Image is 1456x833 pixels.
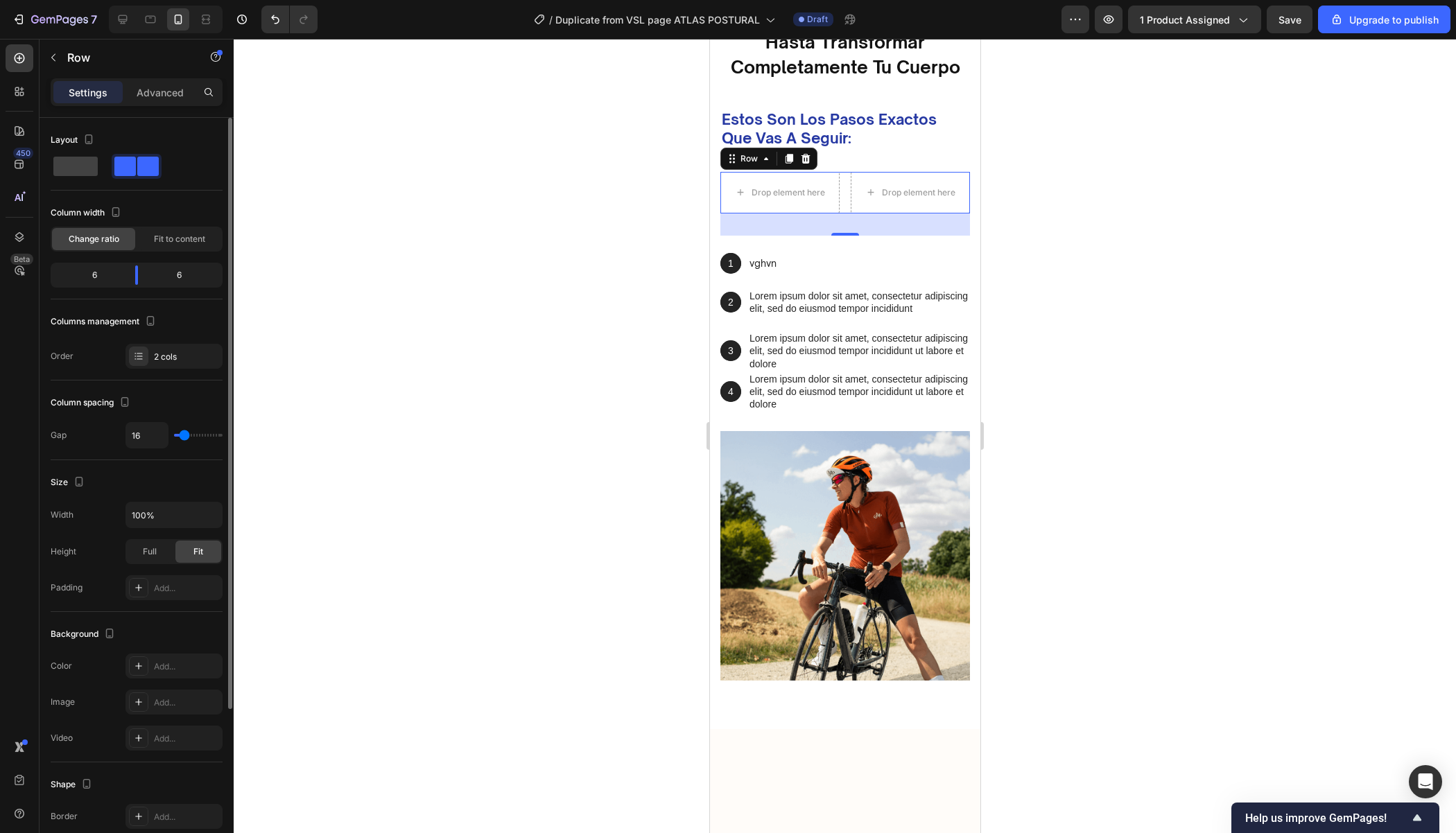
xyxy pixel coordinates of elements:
div: Padding [51,581,83,594]
div: Add... [154,696,219,709]
div: Column spacing [51,394,133,412]
div: Add... [154,733,219,745]
div: 2 cols [154,351,219,363]
div: 450 [13,148,33,159]
div: Beta [10,254,33,265]
button: 1 product assigned [1128,6,1261,33]
div: Size [51,473,87,492]
span: Fit [193,545,203,558]
div: Add... [154,660,219,673]
div: Height [51,545,76,558]
div: Order [51,350,73,362]
div: Upgrade to publish [1330,12,1439,27]
p: Row [67,49,185,66]
div: Add... [154,811,219,823]
span: Full [143,545,157,558]
span: Duplicate from VSL page ATLAS POSTURAL [555,12,760,27]
div: Width [51,509,73,521]
div: Image [51,696,75,708]
p: Advanced [137,85,184,100]
button: Upgrade to publish [1318,6,1450,33]
div: Background [51,625,118,644]
span: Change ratio [69,233,119,245]
span: Save [1279,14,1301,26]
div: Video [51,732,73,744]
div: Layout [51,131,97,150]
span: 1 product assigned [1140,12,1230,27]
input: Auto [126,502,222,527]
div: Add... [154,582,219,595]
div: Column width [51,204,124,222]
input: Auto [126,423,168,448]
button: 7 [6,6,103,33]
span: Draft [807,13,828,26]
span: / [549,12,553,27]
div: Color [51,660,72,672]
div: Columns management [51,313,159,331]
p: 7 [91,11,97,28]
button: Save [1267,6,1312,33]
button: Show survey - Help us improve GemPages! [1245,809,1425,826]
div: 6 [149,265,220,285]
div: Open Intercom Messenger [1409,765,1442,798]
div: Shape [51,775,95,794]
div: Border [51,810,78,823]
div: Undo/Redo [261,6,318,33]
span: Help us improve GemPages! [1245,812,1409,825]
div: 6 [53,265,124,285]
iframe: Design area [710,39,980,833]
span: Fit to content [154,233,205,245]
div: Gap [51,429,67,441]
p: Settings [69,85,107,100]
